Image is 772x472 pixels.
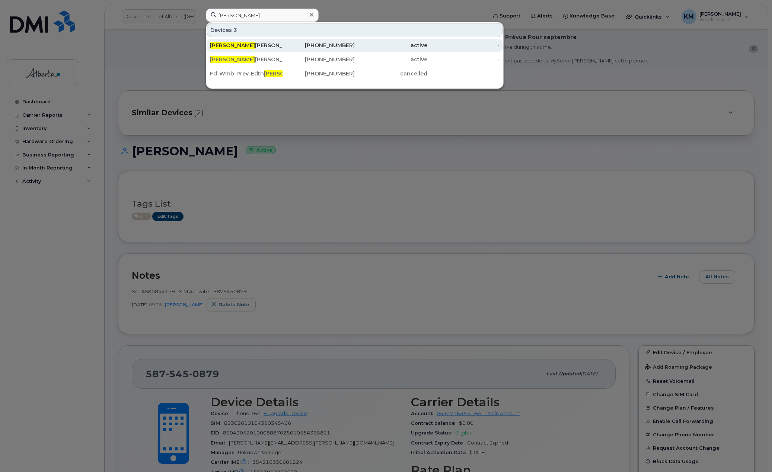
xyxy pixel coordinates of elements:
[427,42,500,49] div: -
[283,56,355,63] div: [PHONE_NUMBER]
[355,70,427,77] div: cancelled
[233,26,237,34] span: 3
[283,70,355,77] div: [PHONE_NUMBER]
[264,70,309,77] span: [PERSON_NAME]
[210,56,255,63] span: [PERSON_NAME]
[207,53,503,66] a: [PERSON_NAME][PERSON_NAME][PHONE_NUMBER]active-
[210,56,283,63] div: [PERSON_NAME]
[427,56,500,63] div: -
[210,70,283,77] div: Fd-Wmb-Prev-Edtn [PERSON_NAME] (Ipad)
[355,42,427,49] div: active
[355,56,427,63] div: active
[207,67,503,80] a: Fd-Wmb-Prev-Edtn[PERSON_NAME][PERSON_NAME] (Ipad)[PHONE_NUMBER]cancelled-
[283,42,355,49] div: [PHONE_NUMBER]
[427,70,500,77] div: -
[210,42,283,49] div: [PERSON_NAME]
[207,23,503,37] div: Devices
[207,39,503,52] a: [PERSON_NAME][PERSON_NAME][PHONE_NUMBER]active-
[210,42,255,49] span: [PERSON_NAME]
